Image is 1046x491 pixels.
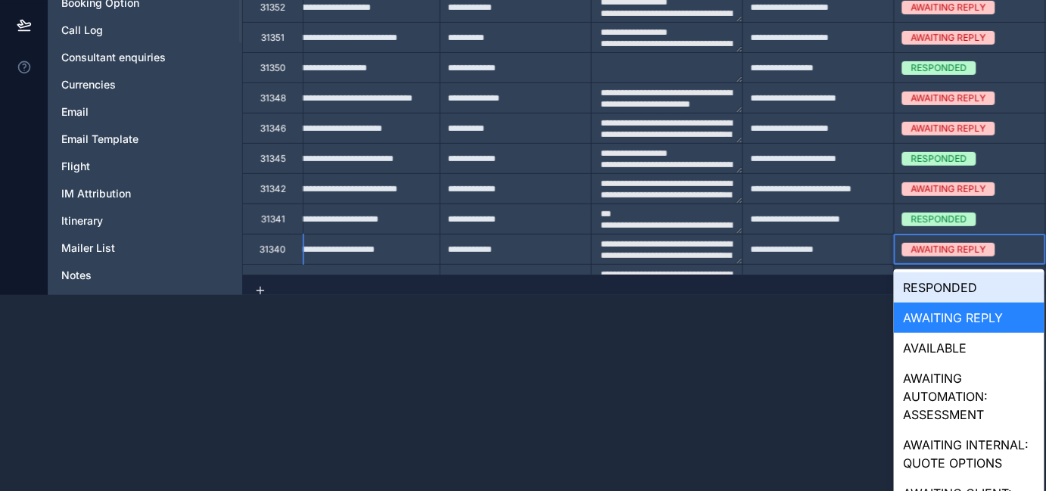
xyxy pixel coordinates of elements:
a: IM Attribution [61,186,199,201]
div: AWAITING REPLY [894,303,1044,333]
span: Call Log [61,23,103,38]
div: AWAITING REPLY [911,243,986,256]
a: Currencies [61,77,199,92]
div: AVAILABLE [894,333,1044,363]
div: Email Template [54,127,236,151]
div: 31341 [261,213,285,225]
div: AWAITING REPLY [911,31,986,45]
div: Payment In [54,291,236,315]
div: RESPONDED [911,152,967,166]
div: AWAITING REPLY [911,122,986,135]
div: Call Log [54,18,236,42]
span: Itinerary [61,213,103,228]
span: Email [61,104,89,120]
div: Email [54,100,236,124]
div: 31345 [260,153,286,165]
a: Notes [61,268,199,283]
span: Email Template [61,132,139,147]
div: RESPONDED [911,61,967,75]
div: Currencies [54,73,236,97]
div: RESPONDED [911,213,967,226]
div: Itinerary [54,209,236,233]
div: AWAITING AUTOMATION: ASSESSMENT [894,363,1044,430]
a: Itinerary [61,213,199,228]
div: AWAITING INTERNAL: QUOTE OPTIONS [894,430,1044,478]
a: Call Log [61,23,199,38]
div: AWAITING REPLY [911,1,986,14]
div: RESPONDED [894,272,1044,303]
span: Mailer List [61,241,115,256]
a: Consultant enquiries [61,50,199,65]
span: Flight [61,159,90,174]
div: 31350 [260,62,286,74]
div: 31352 [260,2,285,14]
div: Flight [54,154,236,179]
div: AWAITING REPLY [911,182,986,196]
span: Consultant enquiries [61,50,166,65]
span: IM Attribution [61,186,131,201]
a: Email [61,104,199,120]
a: Flight [61,159,199,174]
div: AWAITING REPLY [911,92,986,105]
span: Currencies [61,77,116,92]
span: Notes [61,268,92,283]
div: 31348 [260,92,286,104]
div: 31346 [260,123,286,135]
div: Mailer List [54,236,236,260]
div: IM Attribution [54,182,236,206]
div: 31351 [261,32,285,44]
a: Email Template [61,132,199,147]
div: Consultant enquiries [54,45,236,70]
div: 31342 [260,183,286,195]
div: 31340 [260,244,286,256]
div: Notes [54,263,236,287]
div: 31339 [260,274,285,286]
a: Mailer List [61,241,199,256]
